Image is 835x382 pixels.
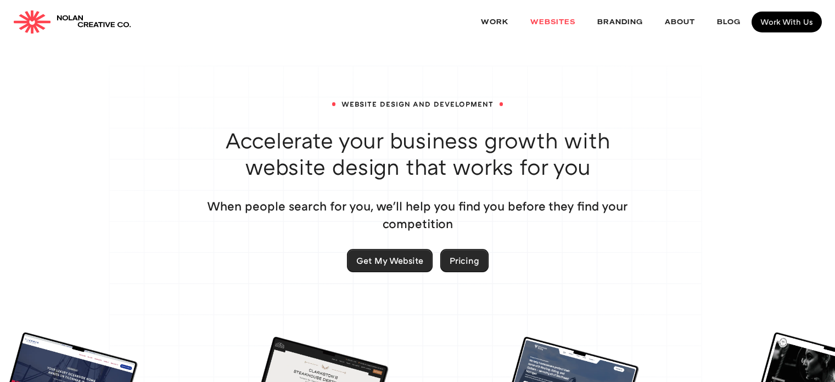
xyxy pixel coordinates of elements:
a: Work [470,8,519,37]
h1: Accelerate your business growth with website design that works for you [198,127,637,180]
a: Pricing [441,250,488,272]
a: Blog [706,8,752,37]
div: Work With Us [760,18,813,26]
a: About [654,8,706,37]
a: Branding [586,8,654,37]
a: Work With Us [752,12,822,32]
p: When people search for you, we'll help you find you before they find your competition [198,197,637,232]
img: Nolan Creative Co. [13,10,51,34]
a: home [13,10,131,34]
a: websites [519,8,586,37]
a: Get My Website [348,250,432,272]
p: WEBSITE DESIGN AND DEVELOPMENT [341,99,494,109]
